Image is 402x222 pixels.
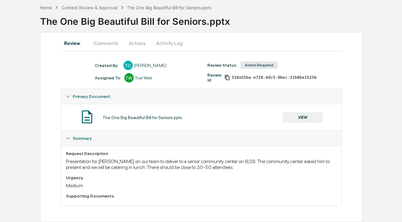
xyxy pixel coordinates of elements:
[61,36,89,51] button: Review
[61,36,342,51] div: secondary tabs example
[103,115,182,120] div: The One Big Beautiful Bill for Seniors.pptx
[95,75,121,80] div: Assigned To:
[134,63,166,68] div: [PERSON_NAME]
[231,75,319,80] span: 310a55ba-e728-4dc5-9bec-31b8be152562
[207,73,221,82] div: Review Id:
[151,36,187,51] button: Activity Log
[66,158,337,170] div: Presentation for [PERSON_NAME] on our team to deliver to a senior community center on 8/26. The c...
[61,131,342,146] div: Summary
[123,36,151,51] button: Actions
[127,5,212,10] div: The One Big Beautiful Bill for Seniors.pptx
[61,89,342,104] div: Primary Document
[61,146,342,206] div: Summary
[224,75,230,80] span: Copy Id
[61,104,342,131] div: Primary Document
[66,193,337,198] div: Supporting Documents
[40,11,402,27] div: The One Big Beautiful Bill for Seniors.pptx
[207,63,237,68] div: Review Status:
[79,109,95,125] img: Document Icon
[89,36,123,51] button: Comments
[66,151,337,156] div: Request Description
[95,63,120,68] div: Created By: ‎ ‎
[124,73,134,82] div: TW
[66,183,337,189] div: Medium
[283,112,323,123] button: VIEW
[73,136,92,141] span: Summary
[240,61,278,69] div: Action Required
[66,175,337,180] div: Urgency
[123,61,133,70] div: TC
[73,94,110,99] span: Primary Document
[40,5,52,10] div: Home
[62,5,118,10] div: Content Review & Approval
[135,75,152,80] div: True West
